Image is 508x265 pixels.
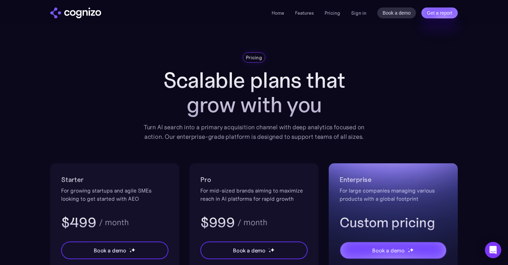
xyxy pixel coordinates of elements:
[99,218,129,227] div: / month
[200,242,308,259] a: Book a demostarstarstar
[340,214,447,231] h3: Custom pricing
[485,242,501,258] div: Open Intercom Messenger
[200,186,308,203] div: For mid-sized brands aiming to maximize reach in AI platforms for rapid growth
[325,10,340,16] a: Pricing
[139,68,369,117] h1: Scalable plans that grow with you
[246,54,262,61] div: Pricing
[295,10,314,16] a: Features
[61,186,168,203] div: For growing startups and agile SMEs looking to get started with AEO
[200,214,235,231] h3: $999
[269,248,270,249] img: star
[410,248,414,252] img: star
[340,242,447,259] a: Book a demostarstarstar
[200,174,308,185] h2: Pro
[372,246,405,254] div: Book a demo
[340,174,447,185] h2: Enterprise
[269,250,271,253] img: star
[272,10,284,16] a: Home
[50,7,101,18] a: home
[340,186,447,203] div: For large companies managing various products with a global footprint
[351,9,366,17] a: Sign in
[61,242,168,259] a: Book a demostarstarstar
[50,7,101,18] img: cognizo logo
[61,174,168,185] h2: Starter
[94,246,126,254] div: Book a demo
[377,7,416,18] a: Book a demo
[237,218,267,227] div: / month
[129,248,130,249] img: star
[270,248,275,252] img: star
[139,122,369,142] div: Turn AI search into a primary acquisition channel with deep analytics focused on action. Our ente...
[408,250,410,253] img: star
[421,7,458,18] a: Get a report
[129,250,132,253] img: star
[61,214,96,231] h3: $499
[408,248,409,249] img: star
[131,248,135,252] img: star
[233,246,266,254] div: Book a demo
